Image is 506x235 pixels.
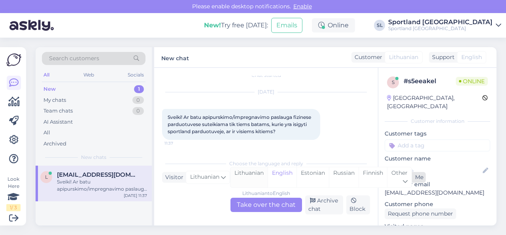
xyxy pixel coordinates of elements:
p: [EMAIL_ADDRESS][DOMAIN_NAME] [385,189,490,197]
span: Other [391,169,408,176]
div: [DATE] [162,88,370,96]
span: English [461,53,482,61]
div: Socials [126,70,145,80]
p: Customer name [385,155,490,163]
span: lekaviciute.samanta@gmail.com [57,171,139,178]
div: Online [312,18,355,32]
p: Customer email [385,180,490,189]
div: Sportland [GEOGRAPHIC_DATA] [388,25,493,32]
div: Archive chat [305,195,344,214]
div: 0 [132,107,144,115]
div: Finnish [359,167,387,187]
a: Sportland [GEOGRAPHIC_DATA]Sportland [GEOGRAPHIC_DATA] [388,19,501,32]
img: Askly Logo [6,53,21,66]
div: Sveiki! Ar batu apipurskimo/impregnavimo paslauga fizinese parduotuvese suteikiama tik tiems bata... [57,178,147,193]
div: Choose the language and reply [162,160,370,167]
span: Search customers [49,54,99,63]
div: [DATE] 11:37 [124,193,147,199]
p: Visited pages [385,222,490,231]
span: 11:37 [164,140,194,146]
p: Customer phone [385,200,490,208]
div: 1 [134,85,144,93]
div: English [268,167,296,187]
span: Online [456,77,488,86]
span: Sveiki! Ar batu apipurskimo/impregnavimo paslauga fizinese parduotuvese suteikiama tik tiems bata... [168,114,312,134]
div: Russian [329,167,359,187]
label: New chat [161,52,189,63]
div: 0 [132,96,144,104]
div: Web [82,70,96,80]
div: Visitor [162,173,183,182]
div: Customer [351,53,382,61]
div: 1 / 3 [6,204,21,211]
div: All [43,129,50,137]
div: Take over the chat [230,198,302,212]
span: l [45,174,48,180]
div: Sportland [GEOGRAPHIC_DATA] [388,19,493,25]
p: Customer tags [385,130,490,138]
div: Archived [43,140,66,148]
input: Add a tag [385,139,490,151]
div: SL [374,20,385,31]
div: My chats [43,96,66,104]
div: Estonian [296,167,329,187]
input: Add name [385,166,481,175]
div: Support [429,53,455,61]
span: Lithuanian [389,53,418,61]
div: [GEOGRAPHIC_DATA], [GEOGRAPHIC_DATA] [387,94,482,111]
span: s [392,79,395,85]
span: Lithuanian [190,173,219,182]
div: Team chats [43,107,73,115]
span: New chats [81,154,106,161]
div: AI Assistant [43,118,73,126]
div: # s5eeakel [404,76,456,86]
div: New [43,85,56,93]
div: Request phone number [385,208,456,219]
div: Customer information [385,118,490,125]
div: Lithuanian [230,167,268,187]
div: Lithuanian to English [242,190,290,197]
div: Try free [DATE]: [204,21,268,30]
span: Enable [291,3,314,10]
button: Emails [271,18,302,33]
div: Me [412,173,423,182]
div: Look Here [6,176,21,211]
div: All [42,70,51,80]
b: New! [204,21,221,29]
div: Block [346,195,370,214]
